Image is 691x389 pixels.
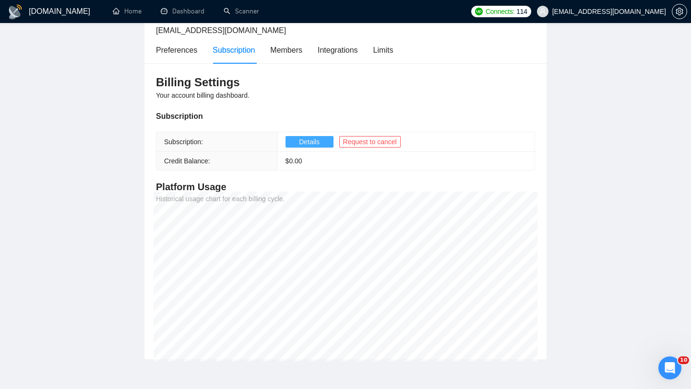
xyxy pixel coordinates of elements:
div: Limits [373,44,393,56]
span: Your account billing dashboard. [156,92,250,99]
span: Details [299,137,320,147]
span: 10 [678,356,689,364]
div: Subscription [156,110,535,122]
div: Members [270,44,302,56]
div: Subscription [213,44,255,56]
span: [EMAIL_ADDRESS][DOMAIN_NAME] [156,26,286,34]
a: homeHome [113,7,142,15]
button: Request to cancel [339,136,401,148]
img: upwork-logo.png [475,8,483,15]
span: 114 [516,6,527,17]
h3: Billing Settings [156,75,535,90]
span: Credit Balance: [164,157,210,165]
iframe: Intercom live chat [658,356,681,379]
a: setting [672,8,687,15]
span: Connects: [486,6,514,17]
div: Preferences [156,44,197,56]
span: setting [672,8,687,15]
button: setting [672,4,687,19]
button: Details [286,136,334,148]
img: logo [8,4,23,20]
h4: Platform Usage [156,180,535,194]
span: Request to cancel [343,137,397,147]
span: $ 0.00 [286,157,302,165]
a: dashboardDashboard [161,7,204,15]
span: user [539,8,546,15]
span: Subscription: [164,138,203,146]
a: searchScanner [224,7,259,15]
div: Integrations [318,44,358,56]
